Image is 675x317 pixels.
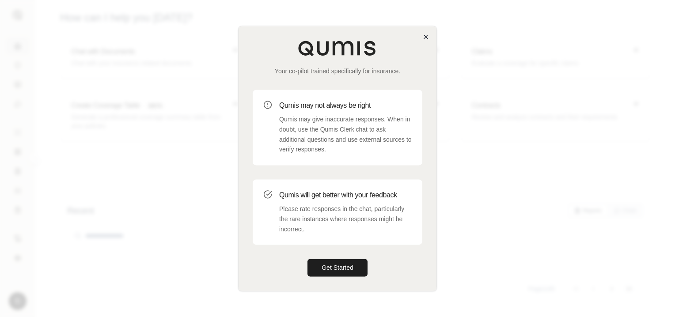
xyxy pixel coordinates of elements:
[253,67,422,75] p: Your co-pilot trained specifically for insurance.
[279,190,412,200] h3: Qumis will get better with your feedback
[307,259,368,277] button: Get Started
[279,114,412,155] p: Qumis may give inaccurate responses. When in doubt, use the Qumis Clerk chat to ask additional qu...
[298,40,377,56] img: Qumis Logo
[279,204,412,234] p: Please rate responses in the chat, particularly the rare instances where responses might be incor...
[279,100,412,111] h3: Qumis may not always be right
